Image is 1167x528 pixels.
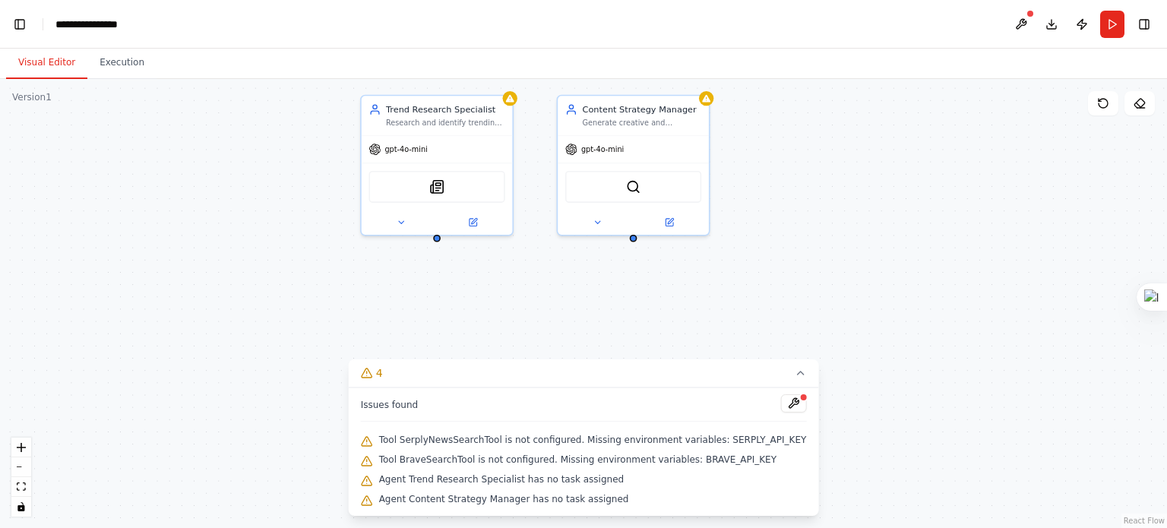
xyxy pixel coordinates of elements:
span: Agent Trend Research Specialist has no task assigned [379,473,624,485]
div: Content Strategy Manager [583,103,702,115]
button: toggle interactivity [11,497,31,517]
div: Version 1 [12,91,52,103]
button: 4 [349,359,819,387]
span: 4 [376,365,383,381]
div: React Flow controls [11,438,31,517]
button: Hide right sidebar [1134,14,1155,35]
button: Open in side panel [634,215,704,229]
span: gpt-4o-mini [581,144,624,154]
nav: breadcrumb [55,17,131,32]
a: React Flow attribution [1124,517,1165,525]
div: Content Strategy ManagerGenerate creative and engaging social media content ideas based on trendi... [557,95,710,236]
span: Agent Content Strategy Manager has no task assigned [379,493,629,505]
button: Hide left sidebar [9,14,30,35]
div: Research and identify trending topics, hashtags, and content opportunities in {industry} by monit... [386,118,505,128]
div: Trend Research SpecialistResearch and identify trending topics, hashtags, and content opportuniti... [360,95,514,236]
button: zoom out [11,457,31,477]
img: SerplyNewsSearchTool [429,179,444,194]
button: zoom in [11,438,31,457]
span: gpt-4o-mini [384,144,427,154]
button: Execution [87,47,157,79]
button: fit view [11,477,31,497]
img: BraveSearchTool [626,179,640,194]
div: Generate creative and engaging social media content ideas based on trending topics, brand voice g... [583,118,702,128]
button: Open in side panel [438,215,508,229]
div: Trend Research Specialist [386,103,505,115]
button: Visual Editor [6,47,87,79]
span: Issues found [361,399,419,411]
span: Tool BraveSearchTool is not configured. Missing environment variables: BRAVE_API_KEY [379,454,776,466]
span: Tool SerplyNewsSearchTool is not configured. Missing environment variables: SERPLY_API_KEY [379,434,807,446]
